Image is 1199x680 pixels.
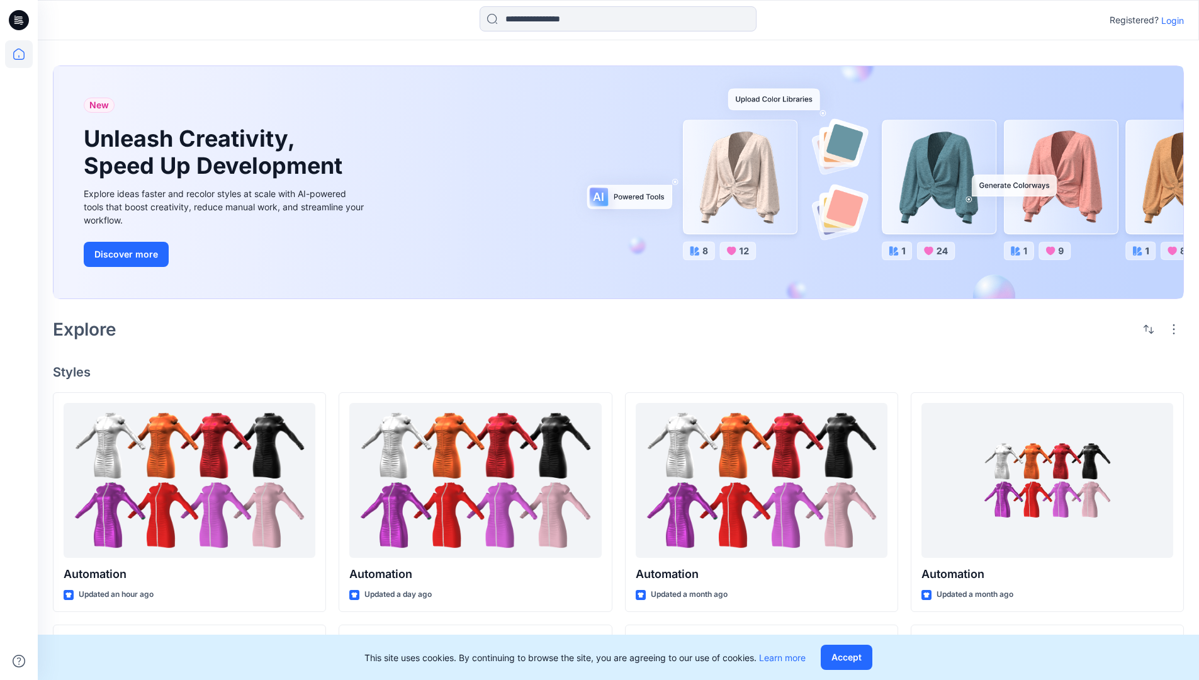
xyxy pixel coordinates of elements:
[349,565,601,583] p: Automation
[84,242,367,267] a: Discover more
[1110,13,1159,28] p: Registered?
[53,319,116,339] h2: Explore
[64,403,315,558] a: Automation
[349,403,601,558] a: Automation
[921,403,1173,558] a: Automation
[364,588,432,601] p: Updated a day ago
[84,187,367,227] div: Explore ideas faster and recolor styles at scale with AI-powered tools that boost creativity, red...
[651,588,728,601] p: Updated a month ago
[89,98,109,113] span: New
[759,652,806,663] a: Learn more
[79,588,154,601] p: Updated an hour ago
[84,125,348,179] h1: Unleash Creativity, Speed Up Development
[53,365,1184,380] h4: Styles
[364,651,806,664] p: This site uses cookies. By continuing to browse the site, you are agreeing to our use of cookies.
[1161,14,1184,27] p: Login
[636,565,887,583] p: Automation
[821,645,872,670] button: Accept
[84,242,169,267] button: Discover more
[937,588,1013,601] p: Updated a month ago
[64,565,315,583] p: Automation
[636,403,887,558] a: Automation
[921,565,1173,583] p: Automation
